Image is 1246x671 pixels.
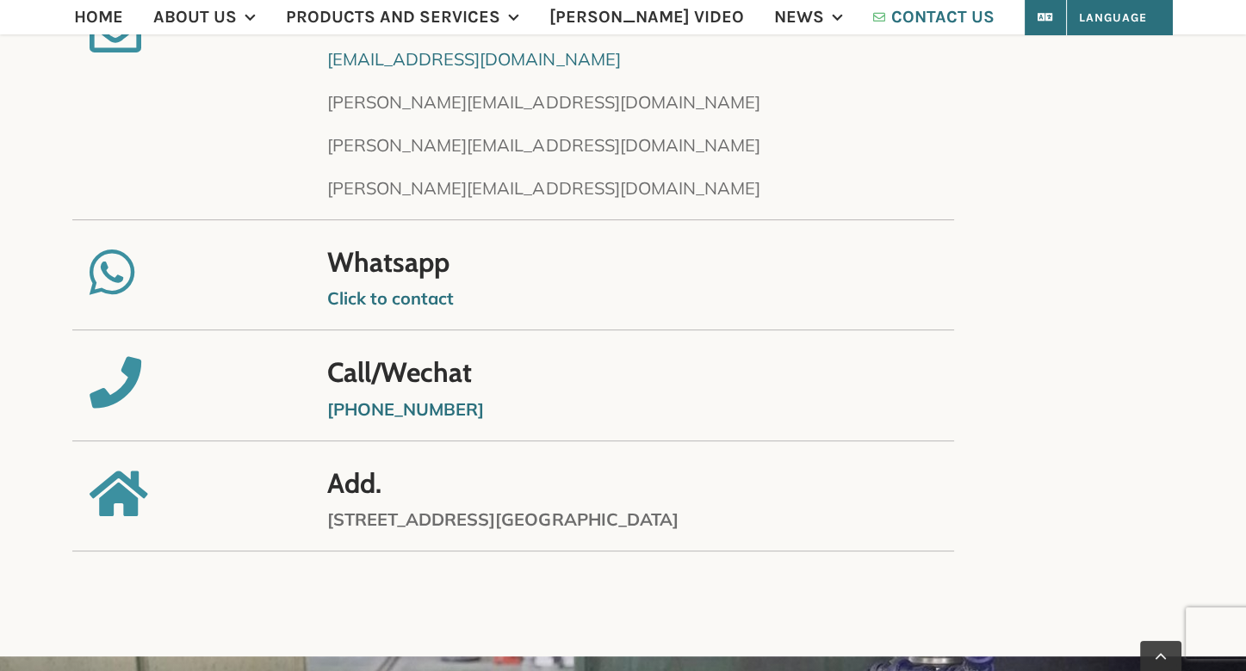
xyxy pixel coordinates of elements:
span: Language [1050,10,1147,25]
a: [PHONE_NUMBER] [327,398,484,420]
h3: Whatsapp [327,247,1156,277]
span: HOME [74,9,123,26]
h3: Add. [327,468,1156,498]
span: CONTACT US [891,9,995,26]
span: [PERSON_NAME] VIDEO [549,9,744,26]
h3: Email [327,8,1156,38]
h3: Call/Wechat [327,357,1156,387]
p: [PERSON_NAME][EMAIL_ADDRESS][DOMAIN_NAME] [327,89,1156,115]
span: PRODUCTS AND SERVICES [286,9,500,26]
p: [PERSON_NAME][EMAIL_ADDRESS][DOMAIN_NAME] [327,175,1156,201]
a: Click to contact [327,287,454,309]
strong: [STREET_ADDRESS][GEOGRAPHIC_DATA] [327,508,678,530]
a: [EMAIL_ADDRESS][DOMAIN_NAME] [327,48,620,70]
span: ABOUT US [153,9,237,26]
span: NEWS [774,9,824,26]
p: [PERSON_NAME][EMAIL_ADDRESS][DOMAIN_NAME] [327,132,1156,158]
